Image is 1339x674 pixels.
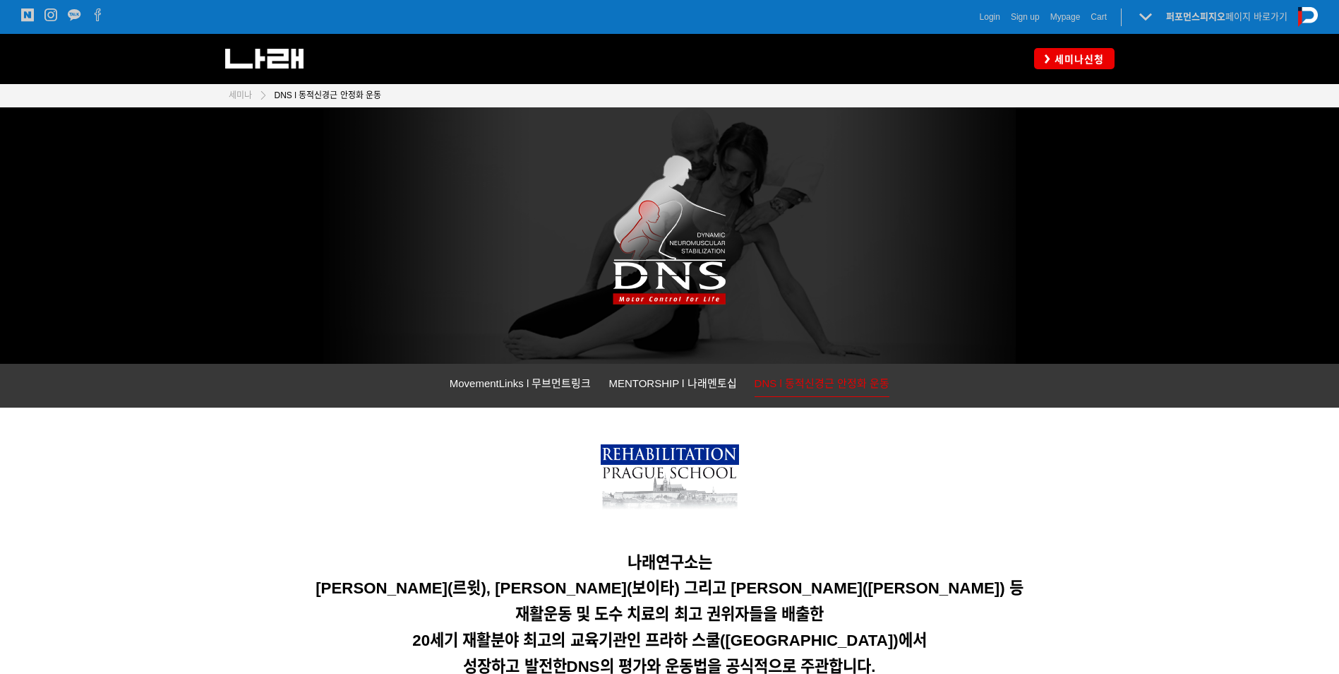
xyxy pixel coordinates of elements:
a: Sign up [1011,10,1040,24]
a: Cart [1091,10,1107,24]
span: 세미나신청 [1050,52,1104,66]
span: 20세기 재활분야 최고의 교육기관인 프라하 스쿨([GEOGRAPHIC_DATA])에서 [412,632,926,649]
strong: 퍼포먼스피지오 [1166,11,1225,22]
a: DNS l 동적신경근 안정화 운동 [755,374,890,397]
span: [PERSON_NAME](르윗), [PERSON_NAME](보이타) 그리고 [PERSON_NAME]([PERSON_NAME]) 등 [316,579,1023,597]
a: 퍼포먼스피지오페이지 바로가기 [1166,11,1287,22]
span: 나래연구소는 [628,554,712,572]
a: MENTORSHIP l 나래멘토십 [608,374,736,396]
a: 세미나신청 [1034,48,1115,69]
span: 세미나 [229,90,252,100]
span: MovementLinks l 무브먼트링크 [450,377,592,389]
a: MovementLinks l 무브먼트링크 [450,374,592,396]
a: DNS l 동적신경근 안정화 운동 [268,88,381,102]
a: Login [980,10,1000,24]
span: 재활운동 및 도수 치료의 최고 권위자들을 배출한 [515,605,824,623]
span: DNS l 동적신경근 안정화 운동 [275,90,381,100]
span: DNS l 동적신경근 안정화 운동 [755,377,890,389]
a: 세미나 [229,88,252,102]
span: MENTORSHIP l 나래멘토십 [608,377,736,389]
a: Mypage [1050,10,1081,24]
img: 7bd3899b73cc6.png [601,444,739,517]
